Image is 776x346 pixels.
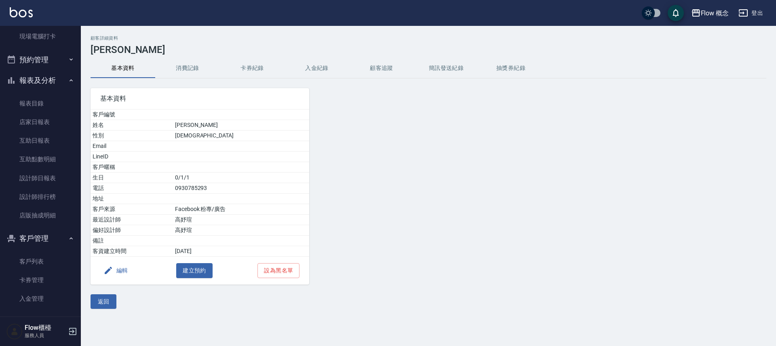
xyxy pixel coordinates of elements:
[91,120,173,131] td: 姓名
[6,323,23,340] img: Person
[91,294,116,309] button: 返回
[3,131,78,150] a: 互助日報表
[3,70,78,91] button: 報表及分析
[173,215,309,225] td: 高妤瑄
[91,36,766,41] h2: 顧客詳細資料
[3,94,78,113] a: 報表目錄
[285,59,349,78] button: 入金紀錄
[91,44,766,55] h3: [PERSON_NAME]
[91,246,173,257] td: 客資建立時間
[91,141,173,152] td: Email
[91,131,173,141] td: 性別
[176,263,213,278] button: 建立預約
[91,162,173,173] td: 客戶暱稱
[91,110,173,120] td: 客戶編號
[91,152,173,162] td: LineID
[220,59,285,78] button: 卡券紀錄
[173,183,309,194] td: 0930785293
[3,113,78,131] a: 店家日報表
[173,225,309,236] td: 高妤瑄
[3,188,78,206] a: 設計師排行榜
[91,183,173,194] td: 電話
[3,27,78,46] a: 現場電腦打卡
[701,8,729,18] div: Flow 概念
[25,332,66,339] p: 服務人員
[173,204,309,215] td: Facebook 粉專/廣告
[3,252,78,271] a: 客戶列表
[91,225,173,236] td: 偏好設計師
[10,7,33,17] img: Logo
[349,59,414,78] button: 顧客追蹤
[3,49,78,70] button: 預約管理
[155,59,220,78] button: 消費記錄
[414,59,479,78] button: 簡訊發送紀錄
[173,120,309,131] td: [PERSON_NAME]
[3,228,78,249] button: 客戶管理
[91,204,173,215] td: 客戶來源
[173,131,309,141] td: [DEMOGRAPHIC_DATA]
[91,194,173,204] td: 地址
[479,59,543,78] button: 抽獎券紀錄
[100,95,299,103] span: 基本資料
[173,246,309,257] td: [DATE]
[668,5,684,21] button: save
[3,271,78,289] a: 卡券管理
[91,215,173,225] td: 最近設計師
[3,169,78,188] a: 設計師日報表
[3,150,78,169] a: 互助點數明細
[91,59,155,78] button: 基本資料
[25,324,66,332] h5: Flow櫃檯
[91,173,173,183] td: 生日
[100,263,131,278] button: 編輯
[3,206,78,225] a: 店販抽成明細
[735,6,766,21] button: 登出
[91,236,173,246] td: 備註
[173,173,309,183] td: 0/1/1
[257,263,299,278] button: 設為黑名單
[3,289,78,308] a: 入金管理
[688,5,732,21] button: Flow 概念
[3,312,78,333] button: 商品管理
